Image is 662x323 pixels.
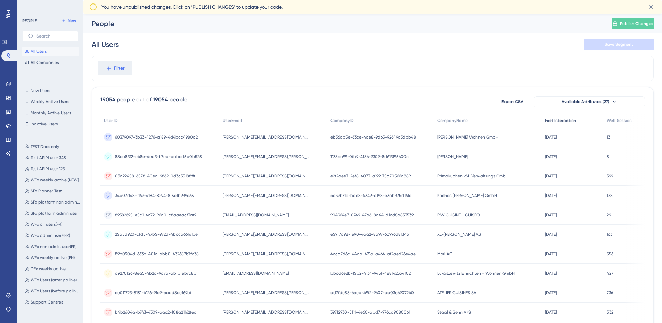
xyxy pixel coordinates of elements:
span: WFx Users (before go live) EN [31,288,80,294]
button: SFx platform admin user [22,209,83,217]
button: WFx Users (before go live) EN [22,287,83,295]
time: [DATE] [545,213,557,217]
button: WFx weekly active (NEW) [22,176,83,184]
span: Filter [114,64,125,73]
span: WFx non admin user(FR) [31,244,76,249]
span: 39712930-5111-4e60-abd7-976cd908006f [330,309,410,315]
div: 19054 people [153,96,187,104]
button: Weekly Active Users [22,98,79,106]
span: 13 [607,134,610,140]
time: [DATE] [545,251,557,256]
span: [PERSON_NAME][EMAIL_ADDRESS][DOMAIN_NAME][PERSON_NAME] [223,193,310,198]
span: [EMAIL_ADDRESS][DOMAIN_NAME] [223,212,289,218]
time: [DATE] [545,135,557,140]
span: 427 [607,271,613,276]
span: 399 [607,173,613,179]
span: User ID [104,118,118,123]
span: All Users [31,49,47,54]
span: Available Attributes (27) [562,99,610,105]
span: You have unpublished changes. Click on ‘PUBLISH CHANGES’ to update your code. [101,3,283,11]
span: First Interaction [545,118,576,123]
button: WFx all users(FR) [22,220,83,229]
span: TEST Docs only [31,144,59,149]
span: 356 [607,251,613,257]
span: Primaküchen vSL Verwaltungs GmbH [437,173,508,179]
button: Inactive Users [22,120,79,128]
span: [PERSON_NAME][EMAIL_ADDRESS][DOMAIN_NAME] [223,309,310,315]
span: e2f2aee7-2ef8-4073-a199-75a70566d889 [330,173,411,179]
span: Staal & Sønn A/S [437,309,471,315]
span: SFx Planner Test [31,188,62,194]
span: 89b0904d-663b-401c-abb0-432687b7fc38 [115,251,199,257]
span: eb36db5e-63ce-4de8-9d65-92649a3dbb48 [330,134,416,140]
button: SFx platform non admin user [22,198,83,206]
time: [DATE] [545,174,557,179]
span: XL-[PERSON_NAME] AS [437,232,481,237]
span: [PERSON_NAME][EMAIL_ADDRESS][DOMAIN_NAME] [223,251,310,257]
button: Available Attributes (27) [534,96,645,107]
span: ad7fde58-6ceb-49f2-9607-aa03c6907240 [330,290,414,296]
span: All Companies [31,60,59,65]
span: [PERSON_NAME][EMAIL_ADDRESS][DOMAIN_NAME] [223,232,310,237]
time: [DATE] [545,193,557,198]
span: WFx weekly active (EN) [31,255,75,260]
button: DFx weekly active [22,265,83,273]
span: Mori AG [437,251,452,257]
time: [DATE] [545,290,557,295]
span: 532 [607,309,613,315]
span: PSV CUISINE - CUISEO [437,212,480,218]
span: 904964e7-0749-47a6-8d44-d1cd8a833539 [330,212,414,218]
button: Monthly Active Users [22,109,79,117]
span: New [68,18,76,24]
span: ce011723-5151-4126-91e9-cadd8ee169bf [115,290,191,296]
span: bbcd6e2b-15b2-4134-945f-4e8f42354f02 [330,271,411,276]
span: b4b2604a-b743-4309-aac2-108a21f62fed [115,309,197,315]
span: 25a5d920-cfd5-47b5-972d-4bcca66f61be [115,232,198,237]
span: Web Session [607,118,632,123]
button: Test APIM user 345 [22,154,83,162]
time: [DATE] [545,232,557,237]
span: 4cca7d6c-44da-421a-a464-af2aed26e4ae [330,251,416,257]
span: 89382695-e5c1-4c72-96a0-c8aaeacf3af9 [115,212,196,218]
div: 19054 people [100,96,135,104]
span: WFx weekly active (NEW) [31,177,79,183]
div: PEOPLE [22,18,37,24]
button: WFx weekly active (EN) [22,254,83,262]
span: e59f7d98-fe90-4aa2-8a97-6c996d8f3451 [330,232,410,237]
span: [PERSON_NAME][EMAIL_ADDRESS][DOMAIN_NAME] [223,173,310,179]
span: WFx admin users(FR) [31,233,70,238]
div: out of [136,96,152,104]
span: Publish Changes [620,21,653,26]
span: Support Centres [31,299,63,305]
span: 736 [607,290,613,296]
span: ca39b71e-bdc8-4349-a198-e3ab375d161e [330,193,411,198]
time: [DATE] [545,154,557,159]
button: TEST Docs only [22,142,83,151]
input: Search [36,34,73,39]
div: All Users [92,40,119,49]
span: ATELIER CUISINES SA [437,290,476,296]
span: CompanyID [330,118,354,123]
span: Weekly Active Users [31,99,69,105]
button: Test APIM user 123 [22,165,83,173]
span: d9270f26-8ea5-4b2d-9d7a-abfbfeb7c8b1 [115,271,197,276]
span: WFx Users (after go live) EN [31,277,80,283]
span: 1138ca99-0fb9-4186-9309-8d613195600c [330,154,409,159]
span: 178 [607,193,613,198]
span: Inactive Users [31,121,58,127]
span: [PERSON_NAME] Wohnen GmbH [437,134,498,140]
span: [PERSON_NAME][EMAIL_ADDRESS][PERSON_NAME][DOMAIN_NAME] [223,290,310,296]
button: Export CSV [495,96,530,107]
span: [PERSON_NAME] [437,154,468,159]
span: Export CSV [501,99,523,105]
span: New Users [31,88,50,93]
span: Test APIM user 345 [31,155,66,160]
time: [DATE] [545,271,557,276]
span: SFx platform admin user [31,210,78,216]
button: All Users [22,47,79,56]
span: WFx all users(FR) [31,222,62,227]
span: 03d22458-6578-40ed-9862-0d3c35188fff [115,173,195,179]
span: 5 [607,154,609,159]
button: SFx Planner Test [22,187,83,195]
span: [PERSON_NAME][EMAIL_ADDRESS][DOMAIN_NAME] [223,134,310,140]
